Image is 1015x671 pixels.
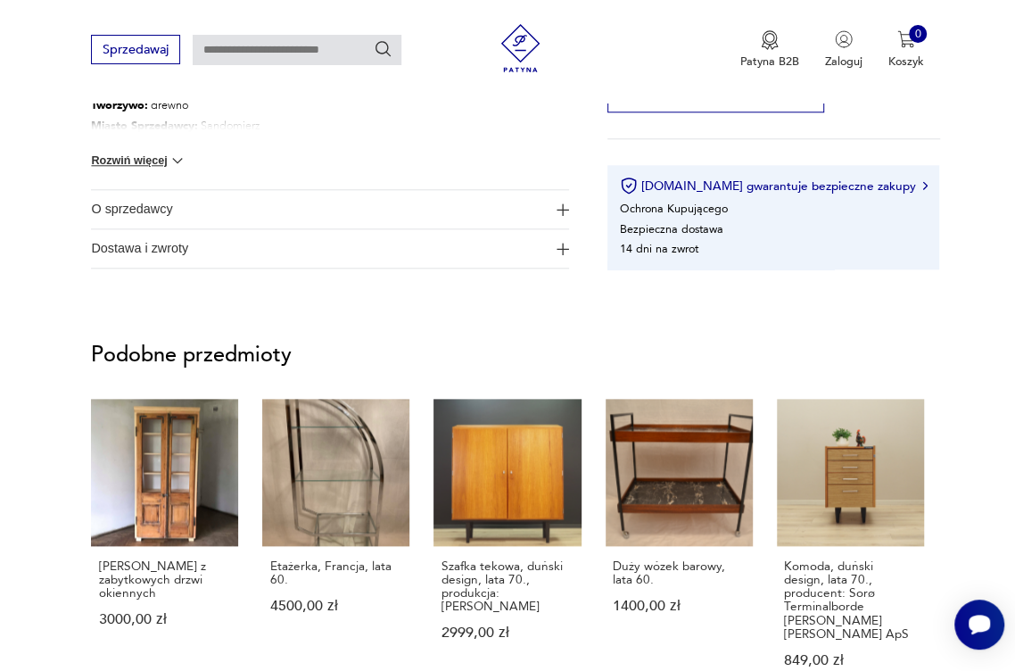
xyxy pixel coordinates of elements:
[91,152,186,170] button: Rozwiń więcej
[91,136,395,156] p: , , , , ,
[491,24,550,72] img: Patyna - sklep z meblami i dekoracjami vintage
[441,626,574,640] p: 2999,00 zł
[954,600,1004,650] iframe: Smartsupp widget button
[91,97,148,113] b: Tworzywo :
[91,190,547,228] span: O sprzedawcy
[91,229,569,268] button: Ikona plusaDostawa i zwroty
[761,30,779,50] img: Ikona medalu
[613,559,746,587] p: Duży wózek barowy, lata 60.
[99,559,232,601] p: [PERSON_NAME] z zabytkowych drzwi okiennych
[740,54,799,70] p: Patyna B2B
[374,39,393,59] button: Szukaj
[557,203,569,216] img: Ikona plusa
[613,600,746,613] p: 1400,00 zł
[909,25,927,43] div: 0
[270,600,403,613] p: 4500,00 zł
[91,229,547,268] span: Dostawa i zwroty
[91,118,198,134] b: Miasto Sprzedawcy :
[784,654,917,667] p: 849,00 zł
[620,177,638,195] img: Ikona certyfikatu
[897,30,915,48] img: Ikona koszyka
[740,30,799,70] a: Ikona medaluPatyna B2B
[441,559,574,614] p: Szafka tekowa, duński design, lata 70., produkcja: [PERSON_NAME]
[169,152,186,170] img: chevron down
[888,54,924,70] p: Koszyk
[91,95,395,116] p: drewno
[784,559,917,642] p: Komoda, duński design, lata 70., producent: Sorø Terminalborde [PERSON_NAME] [PERSON_NAME] ApS
[620,220,723,236] li: Bezpieczna dostawa
[91,35,179,64] button: Sprzedawaj
[99,613,232,626] p: 3000,00 zł
[888,30,924,70] button: 0Koszyk
[270,559,403,587] p: Etażerka, Francja, lata 60.
[91,346,923,366] p: Podobne przedmioty
[620,177,928,195] button: [DOMAIN_NAME] gwarantuje bezpieczne zakupy
[91,46,179,56] a: Sprzedawaj
[91,115,395,136] p: Sandomierz
[620,201,728,217] li: Ochrona Kupującego
[91,190,569,228] button: Ikona plusaO sprzedawcy
[620,241,698,257] li: 14 dni na zwrot
[740,30,799,70] button: Patyna B2B
[835,30,853,48] img: Ikonka użytkownika
[922,181,928,190] img: Ikona strzałki w prawo
[557,243,569,255] img: Ikona plusa
[825,30,862,70] button: Zaloguj
[825,54,862,70] p: Zaloguj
